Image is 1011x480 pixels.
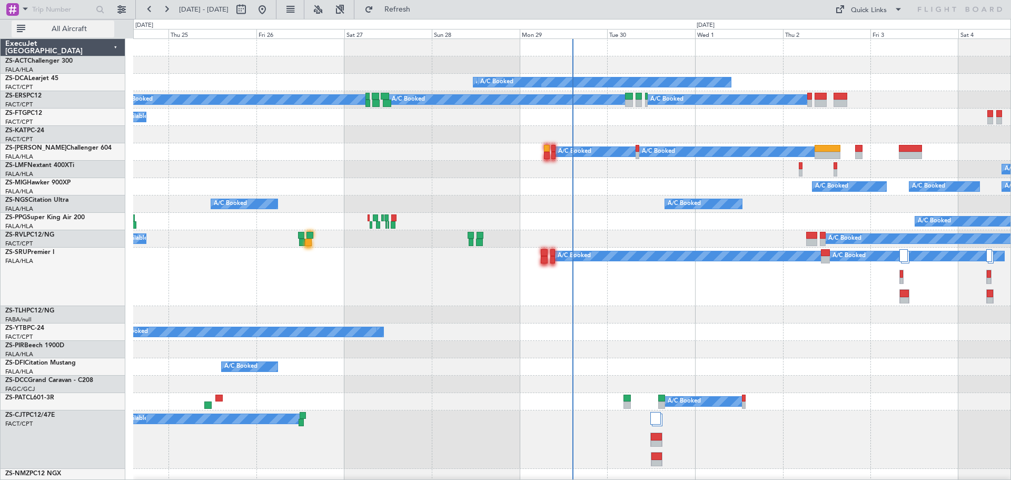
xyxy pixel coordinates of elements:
span: ZS-TLH [5,308,26,314]
div: A/C Booked [668,196,701,212]
a: ZS-FTGPC12 [5,110,42,116]
a: ZS-RVLPC12/NG [5,232,54,238]
span: Refresh [375,6,420,13]
div: A/C Booked [815,179,848,194]
a: FALA/HLA [5,350,33,358]
div: [DATE] [135,21,153,30]
span: ZS-MIG [5,180,27,186]
a: ZS-PIRBeech 1900D [5,342,64,349]
a: ZS-NGSCitation Ultra [5,197,68,203]
a: FALA/HLA [5,257,33,265]
div: A/C Booked [828,231,861,247]
a: FACT/CPT [5,118,33,126]
span: All Aircraft [27,25,111,33]
span: ZS-NMZ [5,471,29,477]
div: Sat 27 [344,29,432,38]
a: ZS-DCCGrand Caravan - C208 [5,377,93,384]
a: FACT/CPT [5,101,33,109]
div: A/C Booked [476,74,509,90]
a: ZS-LMFNextant 400XTi [5,162,74,169]
div: Fri 3 [870,29,958,38]
span: ZS-[PERSON_NAME] [5,145,66,151]
a: ZS-DFICitation Mustang [5,360,76,366]
span: ZS-DCA [5,75,28,82]
a: ZS-PATCL601-3R [5,395,54,401]
span: ZS-LMF [5,162,27,169]
a: ZS-PPGSuper King Air 200 [5,214,85,221]
span: ZS-DCC [5,377,28,384]
a: ZS-NMZPC12 NGX [5,471,61,477]
div: A/C Booked [392,92,425,107]
a: FALA/HLA [5,222,33,230]
a: ZS-ACTChallenger 300 [5,58,73,64]
div: A/C Booked [832,248,866,264]
a: FALA/HLA [5,66,33,74]
span: ZS-ERS [5,93,26,99]
a: FALA/HLA [5,205,33,213]
span: ZS-ACT [5,58,27,64]
div: Fri 26 [256,29,344,38]
div: A/C Booked [214,196,247,212]
span: ZS-CJT [5,412,26,418]
div: A/C Booked [642,144,675,160]
span: ZS-PAT [5,395,26,401]
span: ZS-RVL [5,232,26,238]
div: A/C Booked [480,74,513,90]
div: Wed 1 [695,29,783,38]
div: Thu 2 [783,29,871,38]
span: ZS-SRU [5,249,27,256]
a: FACT/CPT [5,333,33,341]
div: A/C Booked [558,144,591,160]
a: FALA/HLA [5,188,33,195]
div: Mon 29 [520,29,608,38]
div: Thu 25 [168,29,256,38]
a: FAGC/GCJ [5,385,35,393]
div: A/C Booked [558,248,591,264]
a: ZS-ERSPC12 [5,93,42,99]
div: Sun 28 [432,29,520,38]
a: ZS-TLHPC12/NG [5,308,54,314]
div: A/C Booked [912,179,945,194]
span: ZS-DFI [5,360,25,366]
div: Tue 30 [607,29,695,38]
div: A/C Booked [668,394,701,409]
a: ZS-MIGHawker 900XP [5,180,71,186]
a: ZS-DCALearjet 45 [5,75,58,82]
a: FALA/HLA [5,170,33,178]
div: Quick Links [851,5,887,16]
span: ZS-NGS [5,197,28,203]
a: FACT/CPT [5,420,33,428]
div: A/C Booked [120,92,153,107]
div: A/C Booked [224,359,257,375]
div: A/C Booked [650,92,683,107]
button: Refresh [360,1,423,18]
button: All Aircraft [12,21,114,37]
span: ZS-FTG [5,110,27,116]
a: ZS-YTBPC-24 [5,325,44,331]
a: FACT/CPT [5,240,33,248]
div: A/C Booked [918,213,951,229]
button: Quick Links [830,1,908,18]
span: ZS-KAT [5,128,27,134]
div: [DATE] [697,21,715,30]
a: ZS-KATPC-24 [5,128,44,134]
a: FACT/CPT [5,135,33,143]
a: ZS-SRUPremier I [5,249,54,256]
a: ZS-CJTPC12/47E [5,412,55,418]
a: FALA/HLA [5,368,33,376]
input: Trip Number [32,2,93,17]
span: ZS-YTB [5,325,27,331]
a: FALA/HLA [5,153,33,161]
a: ZS-[PERSON_NAME]Challenger 604 [5,145,112,151]
a: FACT/CPT [5,83,33,91]
a: FABA/null [5,316,32,324]
span: ZS-PPG [5,214,27,221]
span: ZS-PIR [5,342,24,349]
span: [DATE] - [DATE] [179,5,229,14]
